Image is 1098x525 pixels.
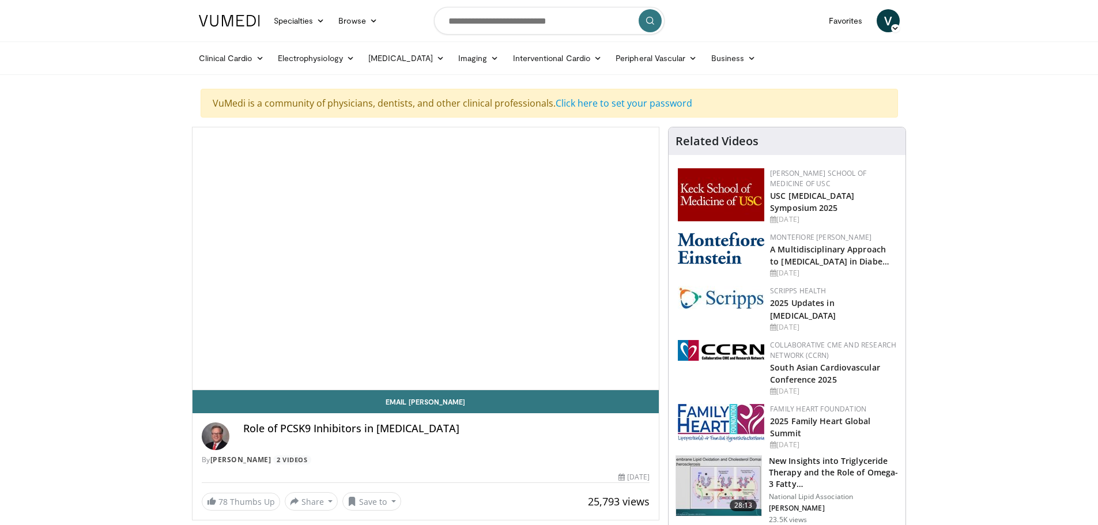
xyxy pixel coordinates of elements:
[434,7,665,35] input: Search topics, interventions
[678,168,764,221] img: 7b941f1f-d101-407a-8bfa-07bd47db01ba.png.150x105_q85_autocrop_double_scale_upscale_version-0.2.jpg
[609,47,704,70] a: Peripheral Vascular
[193,390,659,413] a: Email [PERSON_NAME]
[218,496,228,507] span: 78
[678,232,764,264] img: b0142b4c-93a1-4b58-8f91-5265c282693c.png.150x105_q85_autocrop_double_scale_upscale_version-0.2.png
[770,416,870,439] a: 2025 Family Heart Global Summit
[704,47,763,70] a: Business
[273,455,311,465] a: 2 Videos
[770,404,866,414] a: Family Heart Foundation
[199,15,260,27] img: VuMedi Logo
[769,455,899,490] h3: New Insights into Triglyceride Therapy and the Role of Omega-3 Fatty…
[506,47,609,70] a: Interventional Cardio
[193,127,659,390] video-js: Video Player
[202,422,229,450] img: Avatar
[192,47,271,70] a: Clinical Cardio
[770,340,896,360] a: Collaborative CME and Research Network (CCRN)
[770,190,854,213] a: USC [MEDICAL_DATA] Symposium 2025
[210,455,271,464] a: [PERSON_NAME]
[201,89,898,118] div: VuMedi is a community of physicians, dentists, and other clinical professionals.
[588,494,650,508] span: 25,793 views
[770,268,896,278] div: [DATE]
[769,492,899,501] p: National Lipid Association
[676,134,759,148] h4: Related Videos
[243,422,650,435] h4: Role of PCSK9 Inhibitors in [MEDICAL_DATA]
[678,286,764,309] img: c9f2b0b7-b02a-4276-a72a-b0cbb4230bc1.jpg.150x105_q85_autocrop_double_scale_upscale_version-0.2.jpg
[770,362,880,385] a: South Asian Cardiovascular Conference 2025
[361,47,451,70] a: [MEDICAL_DATA]
[676,456,761,516] img: 45ea033d-f728-4586-a1ce-38957b05c09e.150x105_q85_crop-smart_upscale.jpg
[770,322,896,333] div: [DATE]
[451,47,506,70] a: Imaging
[770,214,896,225] div: [DATE]
[331,9,384,32] a: Browse
[678,340,764,361] img: a04ee3ba-8487-4636-b0fb-5e8d268f3737.png.150x105_q85_autocrop_double_scale_upscale_version-0.2.png
[770,232,871,242] a: Montefiore [PERSON_NAME]
[202,493,280,511] a: 78 Thumbs Up
[770,440,896,450] div: [DATE]
[556,97,692,109] a: Click here to set your password
[271,47,361,70] a: Electrophysiology
[342,492,401,511] button: Save to
[676,455,899,524] a: 28:13 New Insights into Triglyceride Therapy and the Role of Omega-3 Fatty… National Lipid Associ...
[202,455,650,465] div: By
[770,297,836,320] a: 2025 Updates in [MEDICAL_DATA]
[678,404,764,442] img: 96363db5-6b1b-407f-974b-715268b29f70.jpeg.150x105_q85_autocrop_double_scale_upscale_version-0.2.jpg
[618,472,650,482] div: [DATE]
[770,168,866,188] a: [PERSON_NAME] School of Medicine of USC
[877,9,900,32] a: V
[267,9,332,32] a: Specialties
[285,492,338,511] button: Share
[730,500,757,511] span: 28:13
[770,244,889,267] a: A Multidisciplinary Approach to [MEDICAL_DATA] in Diabe…
[822,9,870,32] a: Favorites
[769,515,807,524] p: 23.5K views
[769,504,899,513] p: [PERSON_NAME]
[770,386,896,396] div: [DATE]
[770,286,826,296] a: Scripps Health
